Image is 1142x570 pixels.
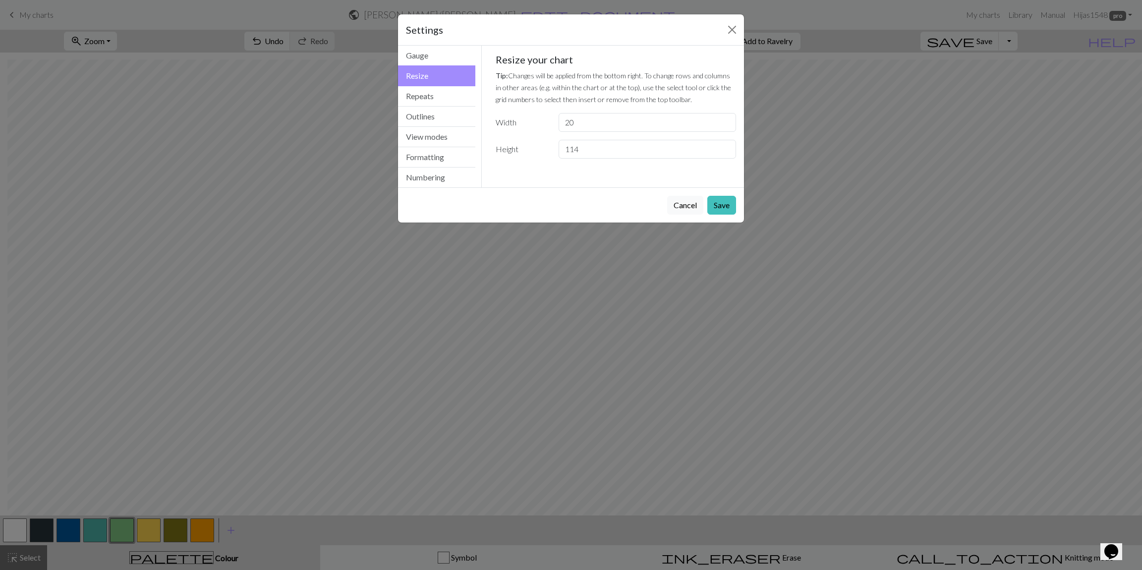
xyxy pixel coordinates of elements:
button: Close [724,22,740,38]
iframe: chat widget [1100,530,1132,560]
h5: Settings [406,22,443,37]
button: Save [707,196,736,215]
label: Width [490,113,553,132]
small: Changes will be applied from the bottom right. To change rows and columns in other areas (e.g. wi... [496,71,731,104]
button: Resize [398,65,475,86]
strong: Tip: [496,71,508,80]
label: Height [490,140,553,159]
button: View modes [398,127,475,147]
button: Formatting [398,147,475,168]
h5: Resize your chart [496,54,737,65]
button: Numbering [398,168,475,187]
button: Gauge [398,46,475,66]
button: Repeats [398,86,475,107]
button: Cancel [667,196,703,215]
button: Outlines [398,107,475,127]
